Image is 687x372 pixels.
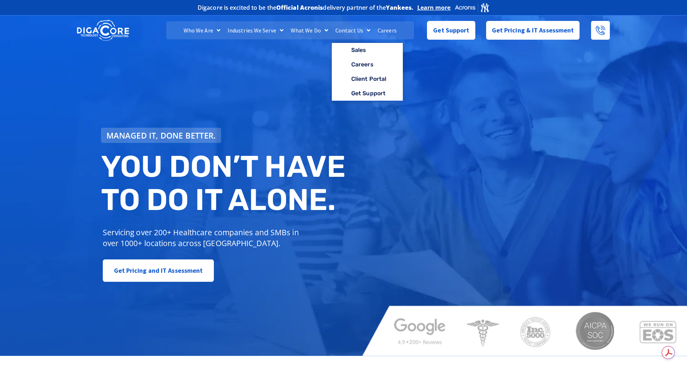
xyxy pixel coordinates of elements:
[332,57,403,72] a: Careers
[427,21,475,40] a: Get Support
[332,43,403,57] a: Sales
[417,4,451,11] a: Learn more
[332,21,374,39] a: Contact Us
[454,2,490,13] img: Acronis
[224,21,287,39] a: Industries We Serve
[103,259,214,282] a: Get Pricing and IT Assessment
[77,19,129,42] img: DigaCore Technology Consulting
[374,21,400,39] a: Careers
[332,72,403,86] a: Client Portal
[276,4,323,12] b: Official Acronis
[103,227,304,249] p: Servicing over 200+ Healthcare companies and SMBs in over 1000+ locations across [GEOGRAPHIC_DATA].
[114,263,203,278] span: Get Pricing and IT Assessment
[492,23,574,38] span: Get Pricing & IT Assessment
[287,21,332,39] a: What We Do
[332,86,403,101] a: Get Support
[386,4,414,12] b: Yankees.
[332,43,403,101] ul: Contact Us
[106,131,216,139] span: Managed IT, done better.
[101,150,349,216] h2: You don’t have to do IT alone.
[180,21,224,39] a: Who We Are
[486,21,580,40] a: Get Pricing & IT Assessment
[166,21,414,39] nav: Menu
[433,23,469,38] span: Get Support
[101,128,221,143] a: Managed IT, done better.
[198,5,414,10] h2: Digacore is excited to be the delivery partner of the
